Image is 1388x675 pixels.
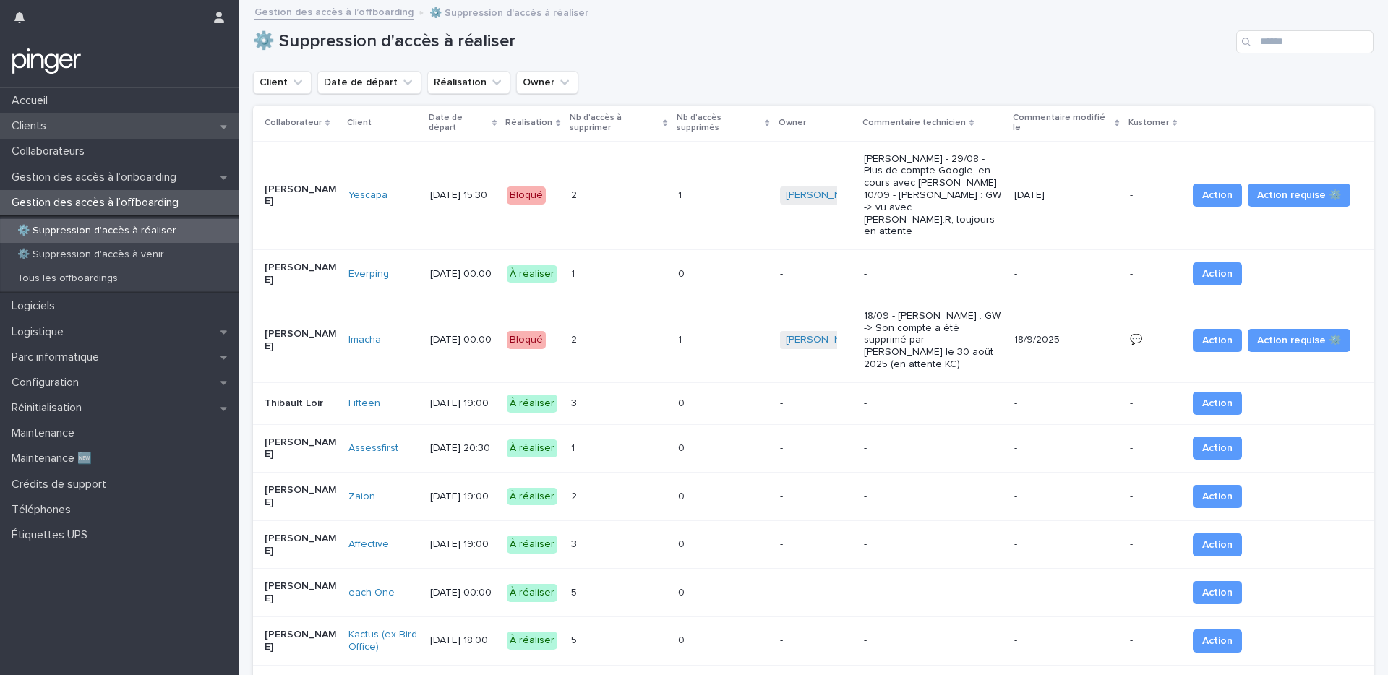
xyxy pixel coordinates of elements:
[265,437,337,461] p: [PERSON_NAME]
[1130,395,1136,410] p: -
[1130,488,1136,503] p: -
[864,538,1003,551] p: -
[786,334,865,346] a: [PERSON_NAME]
[1257,333,1341,348] span: Action requise ⚙️
[1014,189,1087,202] p: [DATE]
[348,397,380,410] a: Fifteen
[1014,587,1087,599] p: -
[430,587,495,599] p: [DATE] 00:00
[6,299,67,313] p: Logiciels
[253,141,1374,250] tr: [PERSON_NAME]Yescapa [DATE] 15:30Bloqué22 11 [PERSON_NAME] [PERSON_NAME] - 29/08 - Plus de compte...
[507,584,557,602] div: À réaliser
[12,47,82,76] img: mTgBEunGTSyRkCgitkcU
[6,249,176,261] p: ⚙️ Suppression d'accès à venir
[678,632,687,647] p: 0
[864,153,1003,238] p: [PERSON_NAME] - 29/08 - Plus de compte Google, en cours avec [PERSON_NAME] 10/09 - [PERSON_NAME] ...
[1130,632,1136,647] p: -
[348,189,387,202] a: Yescapa
[253,520,1374,569] tr: [PERSON_NAME]Affective [DATE] 19:00À réaliser33 00 ----- Action
[1130,439,1136,455] p: -
[6,94,59,108] p: Accueil
[6,272,129,285] p: Tous les offboardings
[430,635,495,647] p: [DATE] 18:00
[780,442,852,455] p: -
[1014,268,1087,280] p: -
[6,503,82,517] p: Téléphones
[1014,491,1087,503] p: -
[864,442,1003,455] p: -
[348,491,375,503] a: Zaion
[1193,437,1242,460] button: Action
[571,536,580,551] p: 3
[6,528,99,542] p: Étiquettes UPS
[505,115,552,131] p: Réalisation
[265,629,337,653] p: [PERSON_NAME]
[1014,635,1087,647] p: -
[1130,186,1136,202] p: -
[864,587,1003,599] p: -
[6,145,96,158] p: Collaborateurs
[1202,634,1233,648] span: Action
[6,351,111,364] p: Parc informatique
[348,268,389,280] a: Everping
[6,325,75,339] p: Logistique
[253,382,1374,424] tr: Thibault LoirFifteen [DATE] 19:00À réaliser33 00 ----- Action
[6,196,190,210] p: Gestion des accès à l’offboarding
[265,262,337,286] p: [PERSON_NAME]
[430,442,495,455] p: [DATE] 20:30
[507,536,557,554] div: À réaliser
[1130,335,1142,345] a: 💬
[678,186,685,202] p: 1
[678,331,685,346] p: 1
[571,488,580,503] p: 2
[6,452,103,465] p: Maintenance 🆕
[6,478,118,491] p: Crédits de support
[430,268,495,280] p: [DATE] 00:00
[780,635,852,647] p: -
[1128,115,1169,131] p: Kustomer
[6,376,90,390] p: Configuration
[430,334,495,346] p: [DATE] 00:00
[678,265,687,280] p: 0
[265,397,337,410] p: Thibault Loir
[571,395,580,410] p: 3
[571,331,580,346] p: 2
[1202,585,1233,600] span: Action
[253,473,1374,521] tr: [PERSON_NAME]Zaion [DATE] 19:00À réaliser22 00 ----- Action
[253,250,1374,298] tr: [PERSON_NAME]Everping [DATE] 00:00À réaliser11 00 ----- Action
[1202,333,1233,348] span: Action
[1236,30,1374,53] input: Search
[1193,629,1242,653] button: Action
[1193,329,1242,352] button: Action
[1130,265,1136,280] p: -
[678,584,687,599] p: 0
[571,265,578,280] p: 1
[507,632,557,650] div: À réaliser
[1257,188,1341,202] span: Action requise ⚙️
[429,4,588,20] p: ⚙️ Suppression d'accès à réaliser
[507,186,546,205] div: Bloqué
[507,395,557,413] div: À réaliser
[1193,184,1242,207] button: Action
[253,71,312,94] button: Client
[430,538,495,551] p: [DATE] 19:00
[678,439,687,455] p: 0
[571,632,580,647] p: 5
[678,536,687,551] p: 0
[6,401,93,415] p: Réinitialisation
[6,426,86,440] p: Maintenance
[864,268,1003,280] p: -
[6,225,188,237] p: ⚙️ Suppression d'accès à réaliser
[1202,489,1233,504] span: Action
[780,587,852,599] p: -
[1014,397,1087,410] p: -
[1013,110,1111,137] p: Commentaire modifié le
[1014,334,1087,346] p: 18/9/2025
[265,484,337,509] p: [PERSON_NAME]
[348,587,395,599] a: each One
[864,310,1003,371] p: 18/09 - [PERSON_NAME] : GW -> Son compte a été supprimé par [PERSON_NAME] le 30 août 2025 (en att...
[265,533,337,557] p: [PERSON_NAME]
[430,491,495,503] p: [DATE] 19:00
[1193,533,1242,556] button: Action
